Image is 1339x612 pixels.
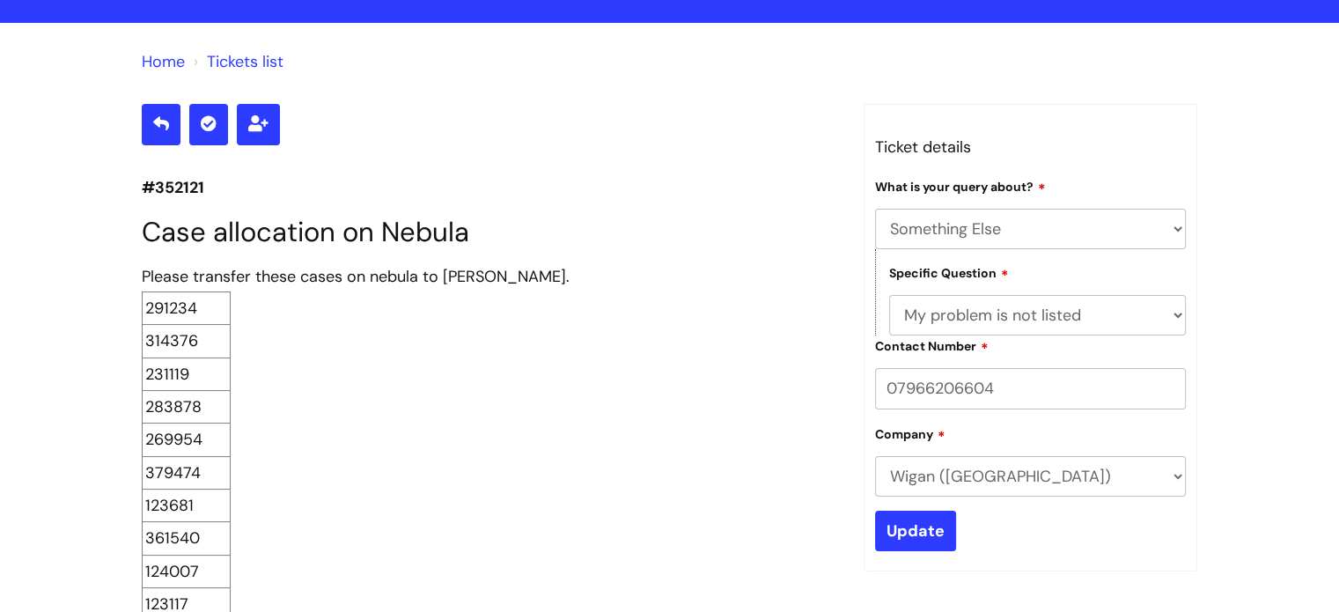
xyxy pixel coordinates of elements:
label: Company [875,424,945,442]
a: Tickets list [207,51,283,72]
td: 124007 [142,555,230,587]
input: Update [875,511,956,551]
li: Solution home [142,48,185,76]
li: Tickets list [189,48,283,76]
td: 123681 [142,490,230,522]
td: 361540 [142,522,230,555]
td: 291234 [142,291,230,324]
label: Specific Question [889,263,1009,281]
p: #352121 [142,173,837,202]
td: 283878 [142,390,230,423]
h3: Ticket details [875,133,1187,161]
td: 269954 [142,424,230,456]
td: 379474 [142,456,230,489]
h1: Case allocation on Nebula [142,216,837,248]
td: 231119 [142,358,230,390]
a: Home [142,51,185,72]
label: What is your query about? [875,177,1046,195]
label: Contact Number [875,336,989,354]
td: 314376 [142,325,230,358]
div: Please transfer these cases on nebula to [PERSON_NAME]. [142,262,837,291]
